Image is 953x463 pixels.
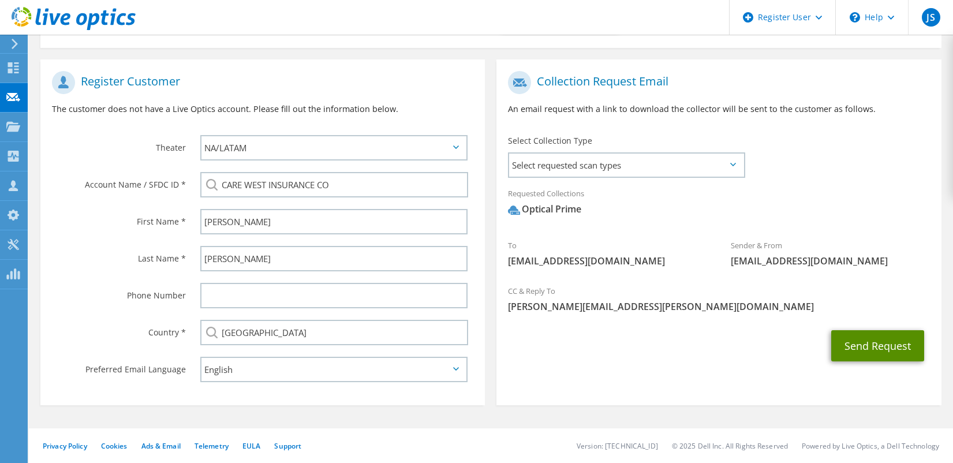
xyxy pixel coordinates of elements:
label: First Name * [52,209,186,227]
span: [EMAIL_ADDRESS][DOMAIN_NAME] [508,255,707,267]
p: The customer does not have a Live Optics account. Please fill out the information below. [52,103,473,115]
a: Cookies [101,441,128,451]
li: Powered by Live Optics, a Dell Technology [802,441,939,451]
a: Ads & Email [141,441,181,451]
label: Select Collection Type [508,135,592,147]
a: EULA [242,441,260,451]
li: © 2025 Dell Inc. All Rights Reserved [672,441,788,451]
div: To [496,233,719,273]
a: Privacy Policy [43,441,87,451]
div: Requested Collections [496,181,941,227]
label: Last Name * [52,246,186,264]
li: Version: [TECHNICAL_ID] [577,441,658,451]
label: Phone Number [52,283,186,301]
h1: Collection Request Email [508,71,924,94]
label: Account Name / SFDC ID * [52,172,186,191]
h1: Register Customer [52,71,468,94]
svg: \n [850,12,860,23]
a: Support [274,441,301,451]
label: Theater [52,135,186,154]
p: An email request with a link to download the collector will be sent to the customer as follows. [508,103,929,115]
a: Telemetry [195,441,229,451]
span: JS [922,8,940,27]
span: Select requested scan types [509,154,743,177]
div: Optical Prime [508,203,581,216]
label: Preferred Email Language [52,357,186,375]
span: [PERSON_NAME][EMAIL_ADDRESS][PERSON_NAME][DOMAIN_NAME] [508,300,929,313]
button: Send Request [831,330,924,361]
div: Sender & From [719,233,941,273]
span: [EMAIL_ADDRESS][DOMAIN_NAME] [731,255,930,267]
label: Country * [52,320,186,338]
div: CC & Reply To [496,279,941,319]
